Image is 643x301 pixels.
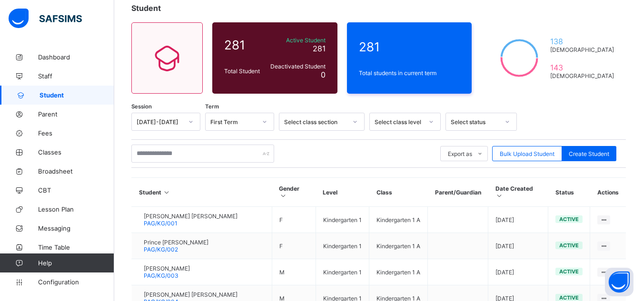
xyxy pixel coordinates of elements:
[550,72,614,79] span: [DEMOGRAPHIC_DATA]
[272,207,316,233] td: F
[38,278,114,286] span: Configuration
[369,259,428,285] td: Kindergarten 1 A
[38,148,114,156] span: Classes
[550,37,614,46] span: 138
[38,167,114,175] span: Broadsheet
[369,178,428,207] th: Class
[369,207,428,233] td: Kindergarten 1 A
[268,63,326,70] span: Deactivated Student
[488,178,548,207] th: Date Created
[38,129,114,137] span: Fees
[550,46,614,53] span: [DEMOGRAPHIC_DATA]
[375,118,423,126] div: Select class level
[605,268,633,296] button: Open asap
[272,259,316,285] td: M
[38,186,114,194] span: CBT
[313,44,326,53] span: 281
[316,233,369,259] td: Kindergarten 1
[131,3,161,13] span: Student
[559,242,579,249] span: active
[559,216,579,223] span: active
[321,70,326,79] span: 0
[144,213,237,220] span: [PERSON_NAME] [PERSON_NAME]
[131,103,152,110] span: Session
[488,233,548,259] td: [DATE]
[272,178,316,207] th: Gender
[272,233,316,259] td: F
[38,224,114,232] span: Messaging
[590,178,626,207] th: Actions
[144,291,237,298] span: [PERSON_NAME] [PERSON_NAME]
[144,272,178,279] span: PAG/KG/003
[224,38,264,52] span: 281
[279,192,287,199] i: Sort in Ascending Order
[550,63,614,72] span: 143
[38,110,114,118] span: Parent
[495,192,504,199] i: Sort in Ascending Order
[210,118,257,126] div: First Term
[38,53,114,61] span: Dashboard
[548,178,590,207] th: Status
[9,9,82,29] img: safsims
[428,178,488,207] th: Parent/Guardian
[316,207,369,233] td: Kindergarten 1
[222,65,266,77] div: Total Student
[268,37,326,44] span: Active Student
[132,178,272,207] th: Student
[38,243,114,251] span: Time Table
[144,220,178,227] span: PAG/KG/001
[316,259,369,285] td: Kindergarten 1
[144,265,190,272] span: [PERSON_NAME]
[359,39,460,54] span: 281
[137,118,183,126] div: [DATE]-[DATE]
[38,205,114,213] span: Lesson Plan
[569,150,609,157] span: Create Student
[144,239,208,246] span: Prince [PERSON_NAME]
[284,118,347,126] div: Select class section
[144,246,178,253] span: PAG/KG/002
[451,118,499,126] div: Select status
[488,259,548,285] td: [DATE]
[559,268,579,275] span: active
[448,150,472,157] span: Export as
[38,72,114,80] span: Staff
[359,69,460,77] span: Total students in current term
[500,150,554,157] span: Bulk Upload Student
[559,294,579,301] span: active
[163,189,171,196] i: Sort in Ascending Order
[369,233,428,259] td: Kindergarten 1 A
[40,91,114,99] span: Student
[488,207,548,233] td: [DATE]
[205,103,219,110] span: Term
[38,259,114,267] span: Help
[316,178,369,207] th: Level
